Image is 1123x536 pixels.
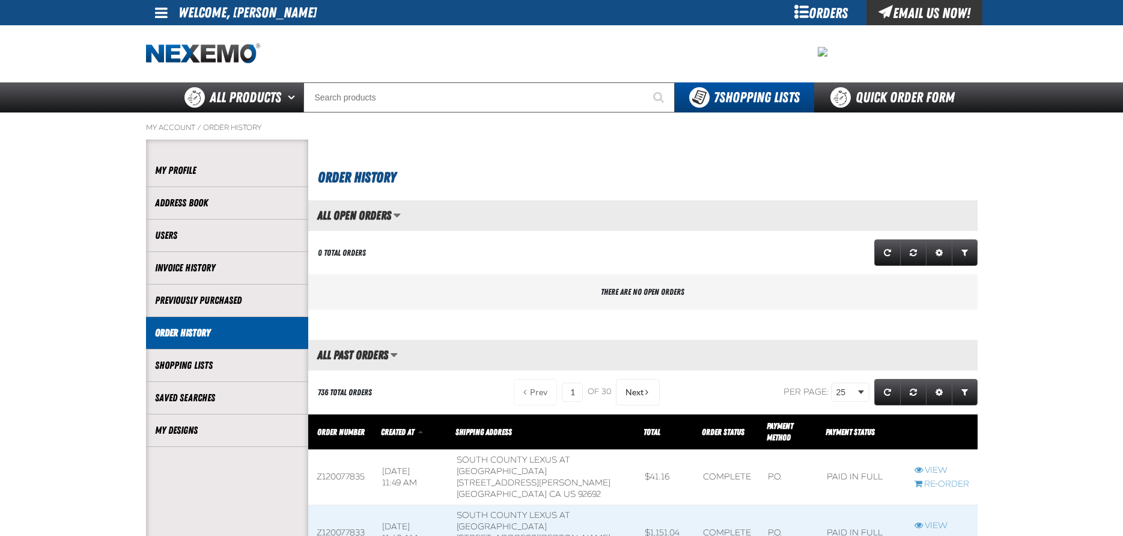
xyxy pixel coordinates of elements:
span: South County Lexus at [GEOGRAPHIC_DATA] [457,455,570,476]
button: Start Searching [645,82,675,112]
span: Payment Status [826,427,875,437]
a: Order History [155,326,299,340]
a: My Designs [155,424,299,437]
a: Order History [203,123,261,132]
span: / [197,123,201,132]
button: Manage grid views. Current view is All Open Orders [393,205,401,226]
button: You have 7 Shopping Lists. Open to view details [675,82,814,112]
td: [DATE] 11:49 AM [374,449,449,505]
a: Users [155,229,299,242]
a: My Profile [155,164,299,177]
a: Created At [381,427,416,437]
td: $41.16 [636,449,695,505]
nav: Breadcrumbs [146,123,978,132]
div: 736 Total Orders [318,387,372,398]
span: CA [549,489,561,499]
img: fc2cee1a5a0068665dcafeeff0455850.jpeg [818,47,827,57]
span: [GEOGRAPHIC_DATA] [457,489,547,499]
span: Payment Method [767,421,793,442]
span: South County Lexus at [GEOGRAPHIC_DATA] [457,510,570,532]
span: There are no open orders [601,287,684,297]
a: Quick Order Form [814,82,977,112]
img: Nexemo logo [146,43,260,64]
a: Reset grid action [900,379,927,405]
span: [STREET_ADDRESS][PERSON_NAME] [457,478,610,488]
a: Expand or Collapse Grid Settings [926,239,952,266]
bdo: 92692 [578,489,601,499]
a: Address Book [155,196,299,210]
td: Z120077835 [308,449,374,505]
span: Created At [381,427,414,437]
th: Row actions [906,414,978,450]
a: Order Number [317,427,365,437]
span: Order History [318,169,396,186]
h2: All Open Orders [308,209,391,222]
a: Previously Purchased [155,294,299,307]
a: Expand or Collapse Grid Settings [926,379,952,405]
a: Expand or Collapse Grid Filters [952,239,978,266]
a: Refresh grid action [874,239,901,266]
a: Invoice History [155,261,299,275]
a: View Z120077835 order [915,465,969,476]
span: All Products [210,87,281,108]
td: Paid in full [818,449,906,505]
span: Shipping Address [455,427,512,437]
a: View Z120077833 order [915,520,969,532]
a: Refresh grid action [874,379,901,405]
a: Reset grid action [900,239,927,266]
strong: 7 [714,89,719,106]
span: Shopping Lists [714,89,800,106]
a: Shopping Lists [155,359,299,372]
input: Current page number [562,383,583,402]
span: of 30 [588,387,611,398]
div: 0 Total Orders [318,247,366,259]
span: Next Page [625,387,644,397]
a: Home [146,43,260,64]
input: Search [303,82,675,112]
button: Manage grid views. Current view is All Past Orders [390,345,398,365]
span: Per page: [784,387,829,397]
a: Expand or Collapse Grid Filters [952,379,978,405]
a: Saved Searches [155,391,299,405]
button: Open All Products pages [284,82,303,112]
a: Order Status [702,427,744,437]
span: 25 [836,386,856,399]
a: Total [644,427,660,437]
a: Re-Order Z120077835 order [915,479,969,490]
span: US [564,489,576,499]
td: Complete [695,449,759,505]
td: P.O. [759,449,818,505]
a: My Account [146,123,195,132]
button: Next Page [616,379,660,405]
h2: All Past Orders [308,348,388,362]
